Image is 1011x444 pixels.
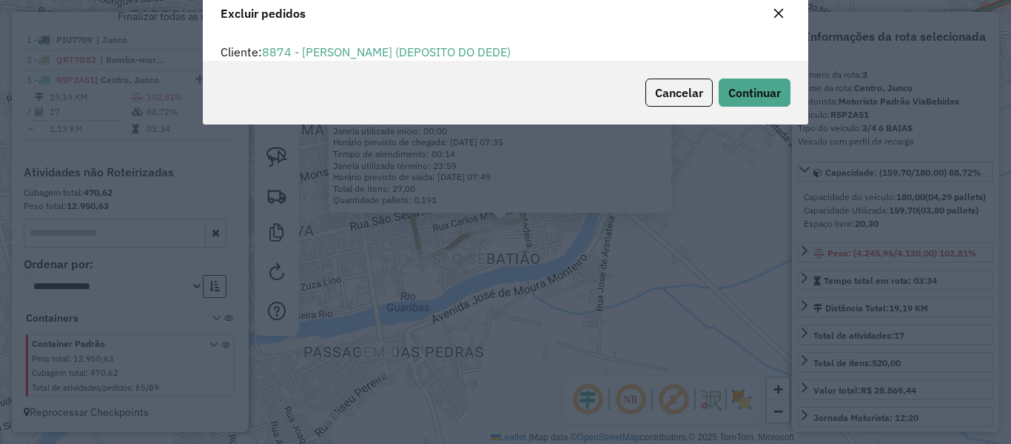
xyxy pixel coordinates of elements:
[655,85,703,100] span: Cancelar
[645,79,713,107] button: Cancelar
[719,79,790,107] button: Continuar
[728,85,781,100] span: Continuar
[262,44,511,59] a: 8874 - [PERSON_NAME] (DEPOSITO DO DEDE)
[221,4,306,22] span: Excluir pedidos
[221,44,511,59] span: Cliente:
